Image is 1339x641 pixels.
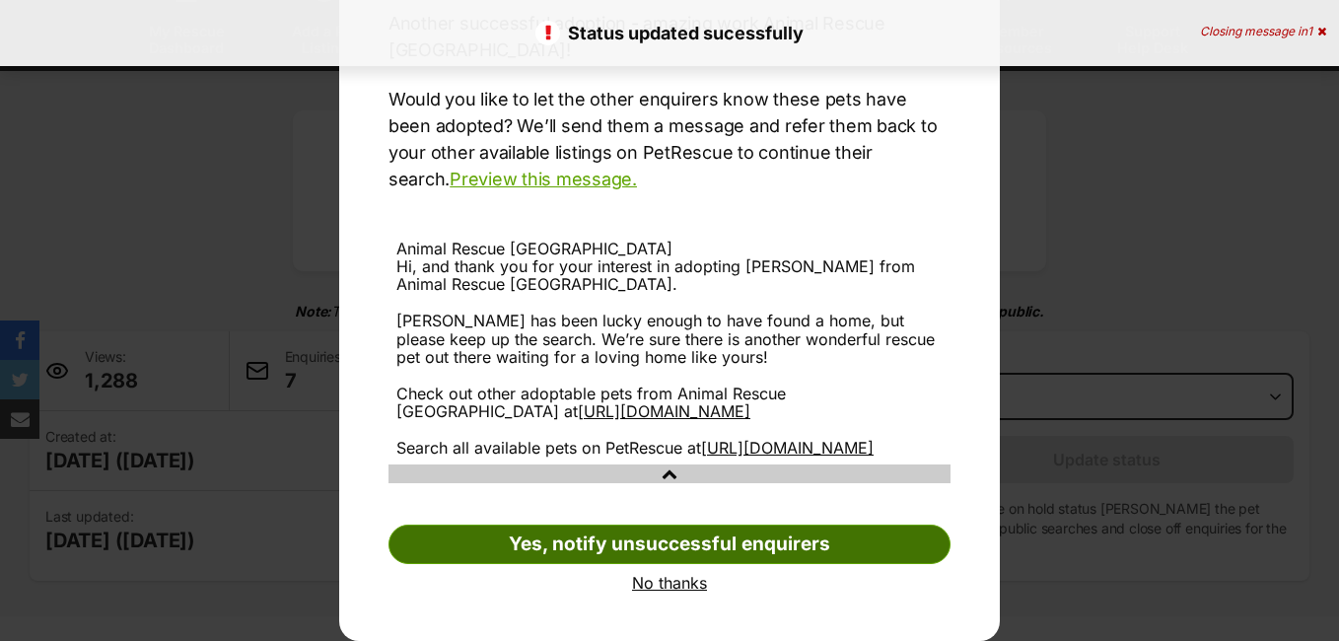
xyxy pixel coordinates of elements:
a: [URL][DOMAIN_NAME] [701,438,874,458]
p: Would you like to let the other enquirers know these pets have been adopted? We’ll send them a me... [388,86,951,192]
span: Animal Rescue [GEOGRAPHIC_DATA] [396,239,672,258]
a: [URL][DOMAIN_NAME] [578,401,750,421]
p: Status updated sucessfully [20,20,1319,46]
div: Hi, and thank you for your interest in adopting [PERSON_NAME] from Animal Rescue [GEOGRAPHIC_DATA... [396,257,943,457]
a: Yes, notify unsuccessful enquirers [388,525,951,564]
span: 1 [1307,24,1312,38]
a: Preview this message. [450,169,637,189]
a: No thanks [388,574,951,592]
div: Closing message in [1200,25,1326,38]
